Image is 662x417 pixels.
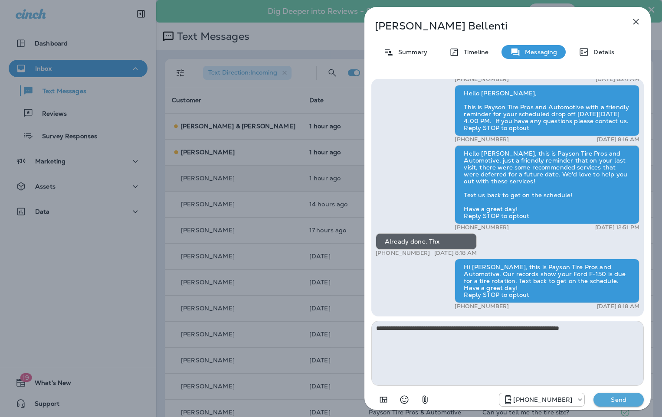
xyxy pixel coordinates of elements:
[597,303,639,310] p: [DATE] 8:18 AM
[396,391,413,408] button: Select an emoji
[455,145,639,224] div: Hello [PERSON_NAME], this is Payson Tire Pros and Automotive, just a friendly reminder that on yo...
[600,396,637,404] p: Send
[455,259,639,303] div: Hi [PERSON_NAME], this is Payson Tire Pros and Automotive. Our records show your Ford F-150 is du...
[595,224,639,231] p: [DATE] 12:51 PM
[597,136,639,143] p: [DATE] 8:16 AM
[513,396,572,403] p: [PHONE_NUMBER]
[376,250,430,257] p: [PHONE_NUMBER]
[593,393,644,407] button: Send
[459,49,488,55] p: Timeline
[455,136,509,143] p: [PHONE_NUMBER]
[375,391,392,408] button: Add in a premade template
[455,224,509,231] p: [PHONE_NUMBER]
[394,49,427,55] p: Summary
[455,76,509,83] p: [PHONE_NUMBER]
[455,303,509,310] p: [PHONE_NUMBER]
[589,49,614,55] p: Details
[455,85,639,136] div: Hello [PERSON_NAME], This is Payson Tire Pros and Automotive with a friendly reminder for your sc...
[596,76,639,83] p: [DATE] 8:24 AM
[521,49,557,55] p: Messaging
[434,250,477,257] p: [DATE] 8:18 AM
[376,233,477,250] div: Already done. Thx
[499,394,584,405] div: +1 (928) 260-4498
[375,20,612,32] p: [PERSON_NAME] Bellenti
